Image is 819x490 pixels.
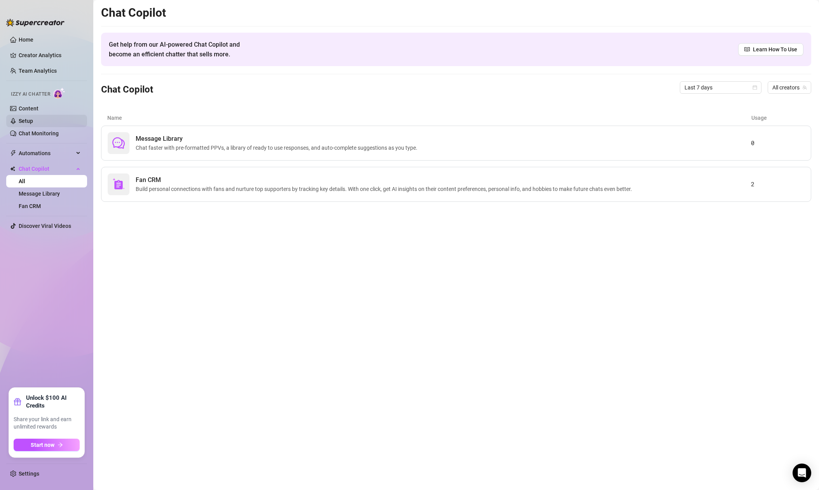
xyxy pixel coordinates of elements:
img: Chat Copilot [10,166,15,171]
a: Discover Viral Videos [19,223,71,229]
span: Fan CRM [136,175,635,185]
a: Learn How To Use [738,43,803,56]
h2: Chat Copilot [101,5,811,20]
img: AI Chatter [53,87,65,99]
a: Settings [19,471,39,477]
a: Setup [19,118,33,124]
a: Message Library [19,191,60,197]
span: All creators [772,82,807,93]
a: All [19,178,25,184]
article: 0 [751,138,805,148]
img: logo-BBDzfeDw.svg [6,19,65,26]
strong: Unlock $100 AI Credits [26,394,80,409]
span: Last 7 days [685,82,757,93]
article: Name [107,114,751,122]
span: Message Library [136,134,421,143]
a: Creator Analytics [19,49,81,61]
h3: Chat Copilot [101,84,153,96]
span: Learn How To Use [753,45,797,54]
a: Chat Monitoring [19,130,59,136]
a: Content [19,105,38,112]
a: Home [19,37,33,43]
span: Izzy AI Chatter [11,91,50,98]
article: Usage [751,114,805,122]
span: read [744,47,750,52]
div: Open Intercom Messenger [793,464,811,482]
span: calendar [753,85,757,90]
span: Automations [19,147,74,159]
span: gift [14,398,21,406]
a: Fan CRM [19,203,41,209]
span: arrow-right [58,442,63,448]
a: Team Analytics [19,68,57,74]
button: Start nowarrow-right [14,439,80,451]
span: Chat faster with pre-formatted PPVs, a library of ready to use responses, and auto-complete sugge... [136,143,421,152]
span: team [802,85,807,90]
img: svg%3e [112,178,125,191]
span: comment [112,137,125,149]
span: Chat Copilot [19,163,74,175]
span: Build personal connections with fans and nurture top supporters by tracking key details. With one... [136,185,635,193]
article: 2 [751,180,805,189]
span: Get help from our AI-powered Chat Copilot and become an efficient chatter that sells more. [109,40,258,59]
span: Share your link and earn unlimited rewards [14,416,80,431]
span: Start now [31,442,54,448]
span: thunderbolt [10,150,16,156]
